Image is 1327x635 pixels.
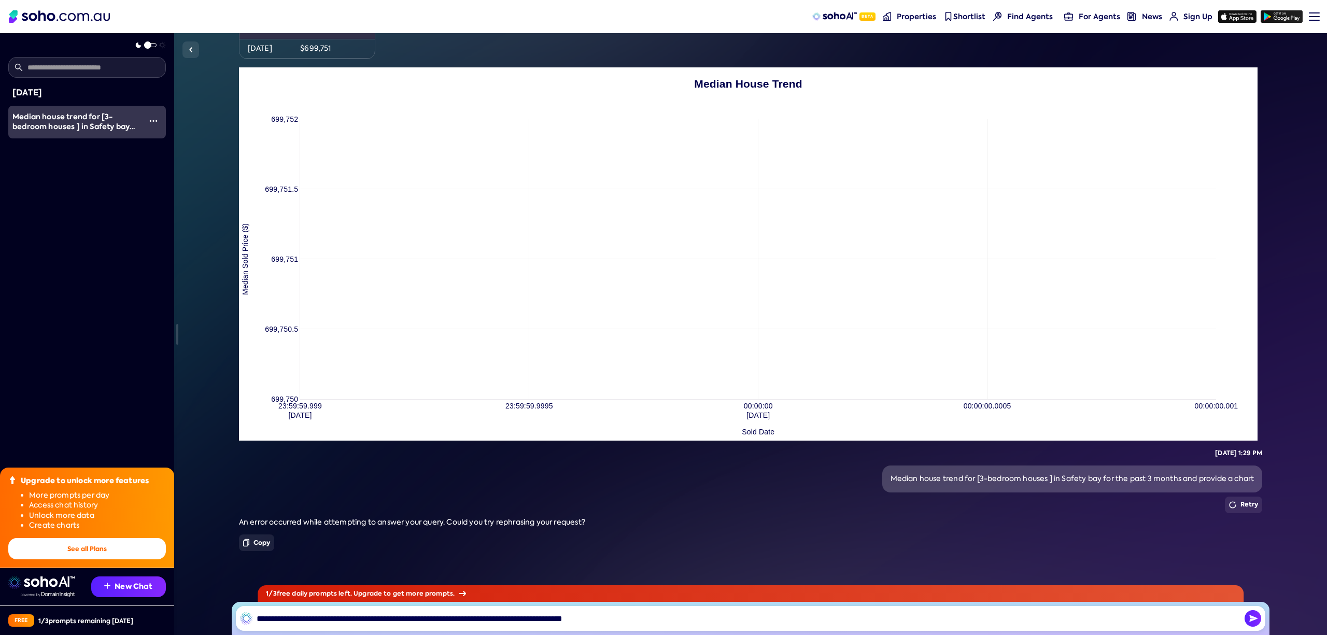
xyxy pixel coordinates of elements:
img: Data provided by Domain Insight [21,592,75,597]
div: Median house trend for [3-bedroom houses ] in Safety bay for the past 3 months and provide a chart [891,474,1254,484]
span: Find Agents [1007,11,1053,22]
div: [DATE] 1:29 PM [1215,449,1262,458]
div: 1 / 3 prompts remaining [DATE] [38,616,133,625]
img: Find agents icon [993,12,1002,21]
img: Copy icon [243,539,249,547]
td: [DATE] [239,39,292,59]
img: sohoAI logo [812,12,856,21]
img: for-agents-nav icon [1064,12,1073,21]
span: Sign Up [1183,11,1212,22]
img: google-play icon [1261,10,1303,23]
span: Shortlist [953,11,985,22]
li: Access chat history [29,500,166,511]
img: sohoai logo [8,576,75,589]
span: Median house trend for [3-bedroom houses ] in Safety bay for the past 3 months and provide a chart [12,111,139,152]
div: Free [8,614,34,627]
img: Sidebar toggle icon [185,44,197,56]
img: Arrow icon [459,591,466,596]
img: More icon [149,117,158,125]
img: Retry icon [1229,501,1236,509]
button: Retry [1225,497,1263,513]
li: Unlock more data [29,511,166,521]
span: Properties [897,11,936,22]
span: For Agents [1079,11,1120,22]
span: An error occurred while attempting to answer your query. Could you try rephrasing your request? [239,517,585,527]
div: 1 / 3 free daily prompts left. Upgrade to get more prompts. [258,585,1244,602]
img: Recommendation icon [104,583,110,589]
button: New Chat [91,576,166,597]
span: Beta [859,12,876,21]
li: More prompts per day [29,490,166,501]
button: See all Plans [8,538,166,559]
img: for-agents-nav icon [1169,12,1178,21]
span: News [1142,11,1162,22]
li: Create charts [29,520,166,531]
img: Upgrade icon [8,476,17,484]
img: news-nav icon [1127,12,1136,21]
a: Median house trend for [3-bedroom houses ] in Safety bay for the past 3 months and provide a chart [8,106,141,138]
button: Send [1245,610,1261,627]
img: Send icon [1245,610,1261,627]
td: $699,751 [292,39,375,59]
div: Median house trend for [3-bedroom houses ] in Safety bay for the past 3 months and provide a chart [12,112,141,132]
img: app-store icon [1218,10,1257,23]
div: [DATE] [12,86,162,100]
img: SohoAI logo black [240,612,252,625]
img: properties-nav icon [883,12,892,21]
button: Copy [239,534,275,551]
img: shortlist-nav icon [944,12,953,21]
img: Soho Logo [9,10,110,23]
div: Upgrade to unlock more features [21,476,149,486]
